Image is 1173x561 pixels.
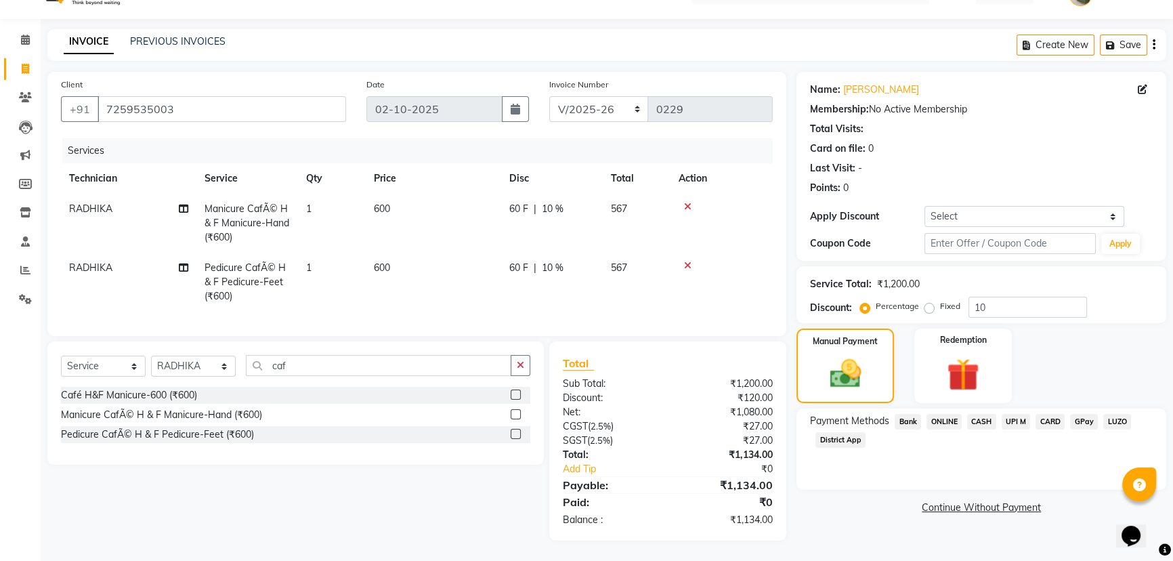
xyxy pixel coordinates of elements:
div: ₹1,200.00 [877,277,920,291]
th: Disc [501,163,603,194]
span: 1 [306,262,312,274]
span: Bank [895,414,921,430]
div: ( ) [553,434,668,448]
button: Save [1100,35,1147,56]
a: Continue Without Payment [799,501,1164,515]
div: Card on file: [810,142,866,156]
div: ₹0 [668,494,783,510]
div: ₹1,134.00 [668,477,783,493]
div: 0 [843,181,849,195]
span: 600 [374,203,390,215]
th: Action [670,163,773,194]
span: 2.5% [591,421,611,432]
div: Manicure CafÃ© H & F Manicure-Hand (₹600) [61,408,262,422]
div: Sub Total: [553,377,668,391]
span: District App [815,432,866,448]
div: ₹1,134.00 [668,448,783,462]
span: Pedicure CafÃ© H & F Pedicure-Feet (₹600) [205,262,286,302]
span: | [534,202,536,216]
span: 1 [306,203,312,215]
span: 600 [374,262,390,274]
span: | [534,261,536,275]
label: Date [366,79,385,91]
th: Technician [61,163,196,194]
img: _gift.svg [937,354,989,395]
div: ₹1,080.00 [668,405,783,419]
label: Percentage [876,300,919,312]
div: ( ) [553,419,668,434]
div: Service Total: [810,277,872,291]
label: Redemption [940,334,987,346]
input: Search or Scan [246,355,511,376]
div: Discount: [810,301,852,315]
span: GPay [1070,414,1098,430]
input: Search by Name/Mobile/Email/Code [98,96,346,122]
span: ONLINE [926,414,962,430]
label: Manual Payment [813,335,878,348]
div: - [858,161,862,175]
span: 10 % [542,202,563,216]
div: Apply Discount [810,209,924,224]
a: Add Tip [553,462,687,476]
div: ₹1,200.00 [668,377,783,391]
div: Payable: [553,477,668,493]
div: ₹27.00 [668,419,783,434]
label: Client [61,79,83,91]
iframe: chat widget [1116,507,1159,547]
div: Total: [553,448,668,462]
div: 0 [868,142,874,156]
span: 567 [611,262,627,274]
th: Qty [298,163,366,194]
th: Total [603,163,670,194]
input: Enter Offer / Coupon Code [924,233,1096,254]
span: CGST [563,420,588,432]
span: RADHIKA [69,203,112,215]
div: Coupon Code [810,236,924,251]
span: CARD [1036,414,1065,430]
div: Net: [553,405,668,419]
a: INVOICE [64,30,114,54]
div: Paid: [553,494,668,510]
span: Manicure CafÃ© H & F Manicure-Hand (₹600) [205,203,289,243]
span: 60 F [509,261,528,275]
span: 10 % [542,261,563,275]
span: UPI M [1002,414,1031,430]
button: +91 [61,96,99,122]
span: RADHIKA [69,262,112,274]
div: ₹120.00 [668,391,783,405]
div: ₹1,134.00 [668,513,783,527]
a: PREVIOUS INVOICES [130,35,226,47]
span: LUZO [1103,414,1131,430]
button: Create New [1017,35,1094,56]
div: Total Visits: [810,122,863,136]
a: [PERSON_NAME] [843,83,919,97]
div: Last Visit: [810,161,855,175]
div: Name: [810,83,840,97]
span: 60 F [509,202,528,216]
div: Points: [810,181,840,195]
div: ₹0 [687,462,783,476]
button: Apply [1101,234,1140,254]
div: Balance : [553,513,668,527]
div: Pedicure CafÃ© H & F Pedicure-Feet (₹600) [61,428,254,442]
div: Café H&F Manicure-600 (₹600) [61,388,197,402]
div: Discount: [553,391,668,405]
span: Payment Methods [810,414,889,428]
div: No Active Membership [810,102,1153,117]
span: 2.5% [590,435,610,446]
div: Membership: [810,102,869,117]
span: CASH [967,414,996,430]
div: Services [62,138,783,163]
span: SGST [563,434,587,446]
span: Total [563,356,594,371]
label: Fixed [940,300,960,312]
div: ₹27.00 [668,434,783,448]
th: Price [366,163,501,194]
th: Service [196,163,298,194]
span: 567 [611,203,627,215]
img: _cash.svg [820,356,871,392]
label: Invoice Number [549,79,608,91]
